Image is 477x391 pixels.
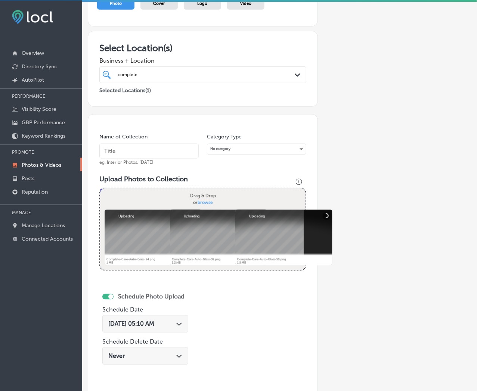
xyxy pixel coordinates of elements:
[22,77,44,83] p: AutoPilot
[22,50,44,56] p: Overview
[12,10,53,24] img: fda3e92497d09a02dc62c9cd864e3231.png
[99,134,148,140] label: Name of Collection
[99,160,154,165] span: eg. Interior Photos, [DATE]
[240,1,251,6] span: Video
[102,306,143,313] label: Schedule Date
[22,133,65,139] p: Keyword Rankings
[118,293,185,300] label: Schedule Photo Upload
[22,222,65,229] p: Manage Locations
[22,236,73,242] p: Connected Accounts
[198,1,208,6] span: Logo
[207,144,306,154] div: No category
[22,106,56,112] p: Visibility Score
[108,320,154,328] span: [DATE] 05:10 AM
[99,144,199,159] input: Title
[102,338,163,345] label: Schedule Delete Date
[22,162,61,168] p: Photos & Videos
[99,57,306,64] span: Business + Location
[22,119,65,126] p: GBP Performance
[22,189,48,195] p: Reputation
[198,200,213,205] span: browse
[22,63,57,70] p: Directory Sync
[99,175,306,183] h3: Upload Photos to Collection
[154,1,165,6] span: Cover
[108,353,125,360] span: Never
[99,43,306,53] h3: Select Location(s)
[207,134,242,140] label: Category Type
[188,190,218,208] label: Drag & Drop or
[110,1,122,6] span: Photo
[22,175,34,182] p: Posts
[99,84,151,94] p: Selected Locations ( 1 )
